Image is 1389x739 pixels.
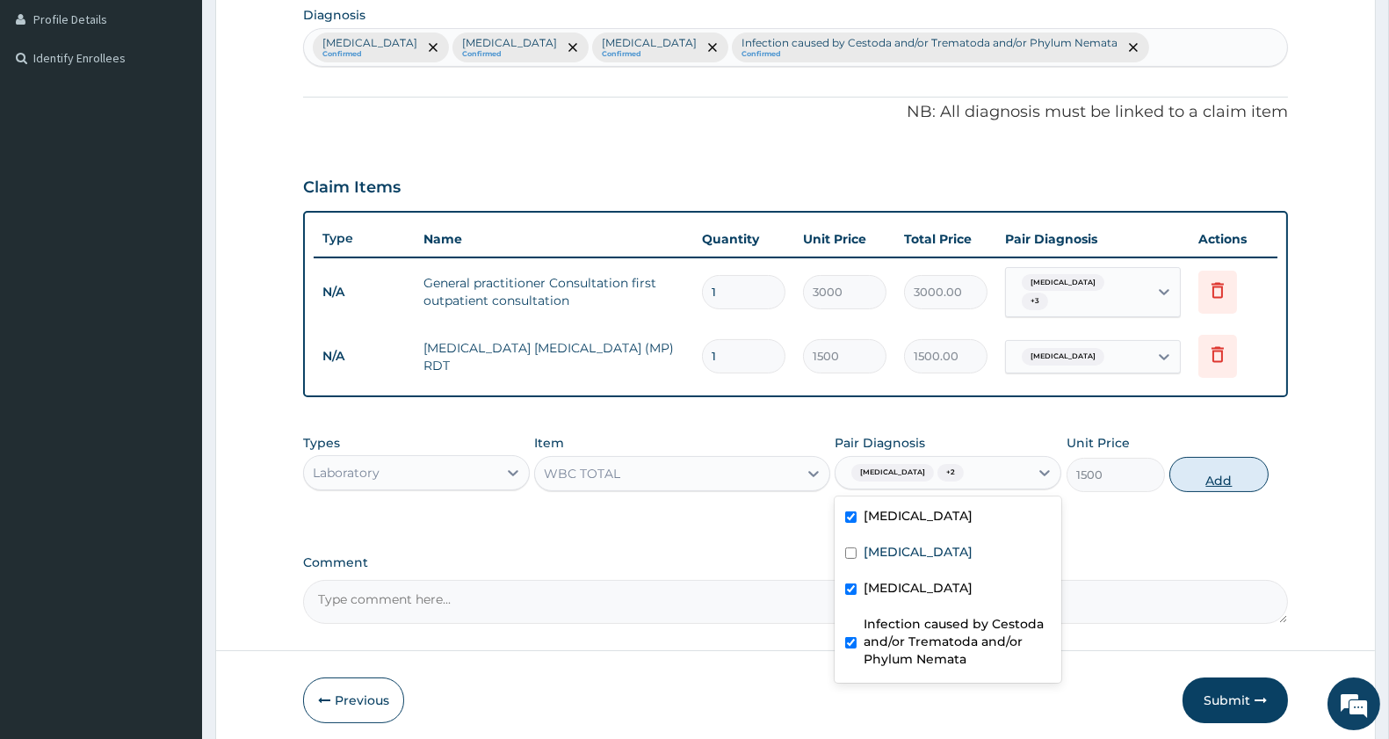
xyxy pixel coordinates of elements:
small: Confirmed [742,50,1118,59]
p: [MEDICAL_DATA] [602,36,697,50]
small: Confirmed [322,50,417,59]
div: Minimize live chat window [288,9,330,51]
div: Laboratory [313,464,380,482]
label: Diagnosis [303,6,365,24]
span: remove selection option [705,40,720,55]
th: Total Price [895,221,996,257]
th: Actions [1190,221,1277,257]
th: Name [415,221,693,257]
span: + 2 [937,464,964,482]
span: [MEDICAL_DATA] [1022,348,1104,366]
button: Add [1169,457,1268,492]
small: Confirmed [462,50,557,59]
span: remove selection option [1125,40,1141,55]
p: [MEDICAL_DATA] [462,36,557,50]
label: [MEDICAL_DATA] [864,579,973,597]
textarea: Type your message and hit 'Enter' [9,480,335,541]
p: NB: All diagnosis must be linked to a claim item [303,101,1288,124]
label: Types [303,436,340,451]
td: N/A [314,276,415,308]
th: Unit Price [794,221,895,257]
span: [MEDICAL_DATA] [851,464,934,482]
label: [MEDICAL_DATA] [864,543,973,561]
h3: Claim Items [303,178,401,198]
label: Unit Price [1067,434,1130,452]
span: remove selection option [565,40,581,55]
button: Submit [1183,677,1288,723]
th: Type [314,222,415,255]
div: WBC TOTAL [544,465,620,482]
td: General practitioner Consultation first outpatient consultation [415,265,693,318]
label: Item [534,434,564,452]
td: [MEDICAL_DATA] [MEDICAL_DATA] (MP) RDT [415,330,693,383]
small: Confirmed [602,50,697,59]
span: + 3 [1022,293,1048,310]
th: Quantity [693,221,794,257]
img: d_794563401_company_1708531726252_794563401 [33,88,71,132]
span: We're online! [102,221,242,399]
label: Infection caused by Cestoda and/or Trematoda and/or Phylum Nemata [864,615,1051,668]
p: Infection caused by Cestoda and/or Trematoda and/or Phylum Nemata [742,36,1118,50]
span: remove selection option [425,40,441,55]
label: [MEDICAL_DATA] [864,507,973,525]
div: Chat with us now [91,98,295,121]
button: Previous [303,677,404,723]
td: N/A [314,340,415,373]
label: Pair Diagnosis [835,434,925,452]
label: Comment [303,555,1288,570]
span: [MEDICAL_DATA] [1022,274,1104,292]
th: Pair Diagnosis [996,221,1190,257]
p: [MEDICAL_DATA] [322,36,417,50]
